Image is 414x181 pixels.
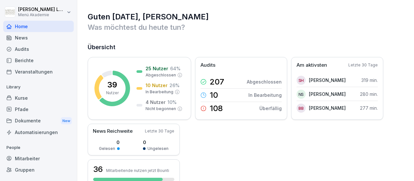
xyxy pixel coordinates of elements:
[3,115,74,127] div: Dokumente
[93,128,133,135] p: News Reichweite
[3,82,74,92] p: Library
[99,139,120,146] p: 0
[3,21,74,32] a: Home
[210,91,218,99] p: 10
[168,99,177,106] p: 10 %
[146,72,176,78] p: Abgeschlossen
[3,66,74,77] a: Veranstaltungen
[259,105,282,112] p: Überfällig
[88,22,404,32] p: Was möchtest du heute tun?
[247,78,282,85] p: Abgeschlossen
[3,127,74,138] a: Automatisierungen
[309,77,346,84] p: [PERSON_NAME]
[170,65,180,72] p: 64 %
[146,99,166,106] p: 4 Nutzer
[361,77,378,84] p: 319 min.
[297,90,306,99] div: NS
[210,78,224,86] p: 207
[106,90,119,96] p: Nutzer
[3,43,74,55] a: Audits
[309,91,346,97] p: [PERSON_NAME]
[169,82,180,89] p: 26 %
[107,81,117,89] p: 39
[106,168,169,173] p: Mitarbeitende nutzen jetzt Bounti
[3,115,74,127] a: DokumenteNew
[297,104,306,113] div: BB
[3,32,74,43] a: News
[201,62,215,69] p: Audits
[146,82,168,89] p: 10 Nutzer
[18,13,65,17] p: Menü Akademie
[88,12,404,22] h1: Guten [DATE], [PERSON_NAME]
[348,62,378,68] p: Letzte 30 Tage
[360,105,378,111] p: 277 min.
[61,117,72,125] div: New
[309,105,346,111] p: [PERSON_NAME]
[3,104,74,115] a: Pfade
[18,7,65,12] p: [PERSON_NAME] Lechler
[3,55,74,66] a: Berichte
[248,92,282,98] p: In Bearbeitung
[360,91,378,97] p: 280 min.
[143,139,169,146] p: 0
[88,43,404,52] h2: Übersicht
[145,128,174,134] p: Letzte 30 Tage
[210,105,223,112] p: 108
[297,62,327,69] p: Am aktivsten
[3,142,74,153] p: People
[3,92,74,104] a: Kurse
[146,89,173,95] p: In Bearbeitung
[297,76,306,85] div: SH
[93,164,103,175] h3: 36
[146,65,168,72] p: 25 Nutzer
[147,146,169,152] p: Ungelesen
[99,146,115,152] p: Gelesen
[3,153,74,164] a: Mitarbeiter
[146,106,176,112] p: Nicht begonnen
[3,164,74,175] a: Gruppen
